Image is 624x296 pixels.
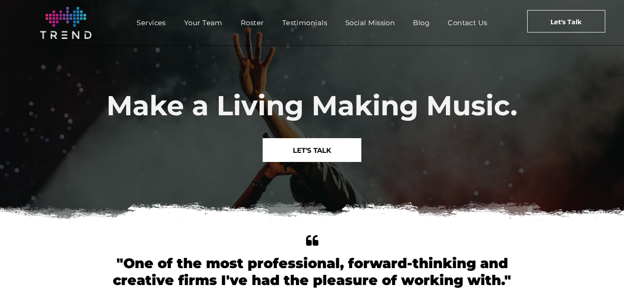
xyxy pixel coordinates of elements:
a: Blog [404,16,439,29]
a: Testimonials [273,16,336,29]
a: Contact Us [439,16,497,29]
a: Let's Talk [527,10,605,32]
a: LET'S TALK [263,138,361,162]
a: Services [127,16,175,29]
span: Make a Living Making Music. [106,89,518,122]
span: Let's Talk [550,11,582,33]
span: LET'S TALK [293,139,331,162]
font: "One of the most professional, forward-thinking and creative firms I've had the pleasure of worki... [113,255,511,289]
a: Your Team [175,16,232,29]
a: Roster [232,16,273,29]
img: logo [40,7,91,39]
a: Social Mission [336,16,404,29]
